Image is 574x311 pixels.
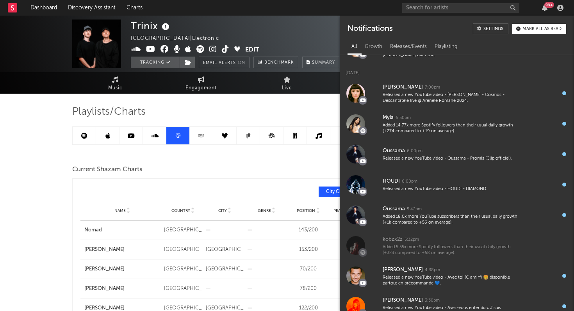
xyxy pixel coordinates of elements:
div: 153 / 200 [289,246,327,254]
span: Summary [312,60,335,65]
div: [PERSON_NAME] [383,265,423,275]
div: Oussama [383,146,405,156]
a: Benchmark [253,57,298,68]
div: 78 / 200 [289,285,327,293]
button: Summary [302,57,339,68]
span: Position [297,208,315,213]
div: 4:38pm [425,267,440,273]
div: 6:00pm [407,148,422,154]
div: Mark all as read [522,27,562,31]
div: [DATE] [340,63,574,78]
div: 5:32pm [405,237,419,243]
div: Added 5.55x more Spotify followers than their usual daily growth (+323 compared to +58 on average). [383,244,520,256]
div: Releases/Events [386,40,431,53]
div: Released a new YouTube video - Avec toi (C amir²) 🍔 disponible partout en précommande 💙. [383,275,520,287]
div: [PERSON_NAME] [383,83,423,92]
a: HOUDI6:00pmReleased a new YouTube video - HOUDI - DIAMOND. [340,169,574,200]
div: 70 / 200 [289,265,327,273]
button: Mark all as read [512,24,566,34]
div: [GEOGRAPHIC_DATA] [206,265,244,273]
div: 44 [331,265,369,273]
button: 99+ [542,5,547,11]
button: Edit [245,45,259,55]
a: Live [244,72,330,94]
div: [GEOGRAPHIC_DATA] [164,265,202,273]
a: Music [72,72,158,94]
a: Oussama6:00pmReleased a new YouTube video - Oussama - Promis (Clip officiel). [340,139,574,169]
span: Playlists/Charts [72,107,146,117]
a: [PERSON_NAME] [84,265,160,273]
div: Added 14.77x more Spotify followers than their usual daily growth (+274 compared to +19 on average). [383,123,520,135]
a: [PERSON_NAME] [84,285,160,293]
div: 6:50pm [396,115,411,121]
div: Oussama [383,204,405,214]
div: Added 18.0x more YouTube subscribers than their usual daily growth (+1k compared to +56 on average). [383,214,520,226]
div: 107 [331,246,369,254]
div: 7:00pm [425,85,440,91]
div: [GEOGRAPHIC_DATA] [164,285,202,293]
div: 143 [331,226,369,234]
input: Search for artists [402,3,519,13]
div: 5:42pm [407,206,422,212]
div: Released a new YouTube video - HOUDI - DIAMOND. [383,186,520,192]
span: City Chart ( 41 ) [324,190,360,194]
span: Genre [258,208,271,213]
em: On [238,61,245,65]
a: Nomad [84,226,160,234]
div: 6:00pm [402,179,417,185]
span: Music [108,84,123,93]
div: [PERSON_NAME] [383,296,423,305]
a: Engagement [158,72,244,94]
div: [GEOGRAPHIC_DATA] | Electronic [131,34,228,43]
a: Myla6:50pmAdded 14.77x more Spotify followers than their usual daily growth (+274 compared to +19... [340,108,574,139]
div: 62 [331,285,369,293]
div: Released a new YouTube video - Oussama - Promis (Clip officiel). [383,156,520,162]
div: HOUDI [383,177,400,186]
span: Engagement [185,84,217,93]
button: Tracking [131,57,180,68]
span: Peak Position [333,208,362,213]
a: [PERSON_NAME]7:00pmReleased a new YouTube video - [PERSON_NAME] - Cosmos - Descântatele live @ Ar... [340,78,574,108]
div: Playlisting [431,40,462,53]
a: kobzx2z5:32pmAdded 5.55x more Spotify followers than their usual daily growth (+323 compared to +... [340,230,574,261]
div: Myla [383,113,394,123]
a: [PERSON_NAME]4:38pmReleased a new YouTube video - Avec toi (C amir²) 🍔 disponible partout en préc... [340,261,574,291]
span: Live [282,84,292,93]
div: Released a new YouTube video - [PERSON_NAME] - Cosmos - Descântatele live @ Arenele Romane 2024. [383,92,520,104]
button: City Chart(41) [319,187,371,197]
div: Trinix [131,20,171,32]
a: Settings [473,23,508,34]
div: 143 / 200 [289,226,327,234]
div: [GEOGRAPHIC_DATA] [164,246,202,254]
span: Name [114,208,126,213]
span: City [218,208,227,213]
div: All [348,40,361,53]
div: 99 + [544,2,554,8]
span: Benchmark [264,58,294,68]
div: 3:30pm [425,298,440,304]
div: kobzx2z [383,235,403,244]
div: [GEOGRAPHIC_DATA] [206,246,244,254]
a: Oussama5:42pmAdded 18.0x more YouTube subscribers than their usual daily growth (+1k compared to ... [340,200,574,230]
span: Country [171,208,190,213]
button: Email AlertsOn [199,57,250,68]
a: [PERSON_NAME] [84,246,160,254]
div: Growth [361,40,386,53]
div: [GEOGRAPHIC_DATA] [164,226,202,234]
div: Notifications [348,23,392,34]
div: Settings [483,27,503,31]
a: Audience [330,72,416,94]
span: Current Shazam Charts [72,165,143,174]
